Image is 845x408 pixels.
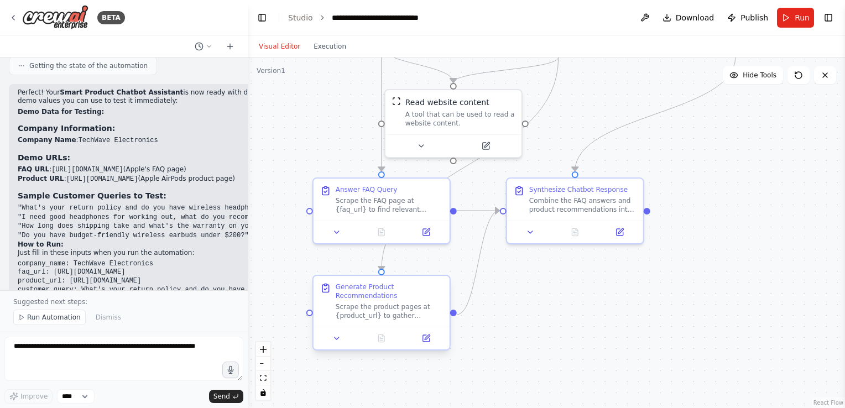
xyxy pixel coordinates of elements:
[213,392,230,401] span: Send
[529,185,628,194] div: Synthesize Chatbot Response
[60,88,183,96] strong: Smart Product Chatbot Assistant
[288,12,446,23] nav: breadcrumb
[18,240,64,248] strong: How to Run:
[813,400,843,406] a: React Flow attribution
[18,204,273,212] code: "What's your return policy and do you have wireless headphones?"
[18,232,249,239] code: "Do you have budget-friendly wireless earbuds under $200?"
[18,222,300,230] code: "How long does shipping take and what's the warranty on your products?"
[658,8,719,28] button: Download
[506,177,644,244] div: Synthesize Chatbot ResponseCombine the FAQ answers and product recommendations into a unified, co...
[376,46,459,82] g: Edge from 45e70a1d-5caa-4e68-9256-1f737a7cb90e to 6a2b3778-6bf8-4b5b-a82b-b6cb4ad0f715
[90,310,127,325] button: Dismiss
[336,302,443,320] div: Scrape the product pages at {product_url} to gather information about {company_name}'s products, ...
[551,226,598,239] button: No output available
[601,226,639,239] button: Open in side panel
[336,196,443,214] div: Scrape the FAQ page at {faq_url} to find relevant information that answers the customer's questio...
[254,10,270,25] button: Hide left sidebar
[20,392,48,401] span: Improve
[392,97,401,106] img: ScrapeWebsiteTool
[288,13,313,22] a: Studio
[358,332,405,345] button: No output available
[570,57,741,171] g: Edge from 20f85b5b-7449-470d-8d42-c8323de01f3a to e167b66f-54b2-46c8-92d0-e856969fa1d1
[821,10,836,25] button: Show right sidebar
[405,97,489,108] div: Read website content
[457,205,499,320] g: Edge from 682cea25-ec6a-4f60-858e-3c71f3186e69 to e167b66f-54b2-46c8-92d0-e856969fa1d1
[358,226,405,239] button: No output available
[740,12,768,23] span: Publish
[51,166,123,174] code: [URL][DOMAIN_NAME]
[257,66,285,75] div: Version 1
[27,313,81,322] span: Run Automation
[79,137,158,144] code: TechWave Electronics
[18,136,76,144] strong: Company Name
[190,40,217,53] button: Switch to previous chat
[448,57,564,82] g: Edge from 4dcca4fe-5266-4554-9bfc-a159e8a81473 to 6a2b3778-6bf8-4b5b-a82b-b6cb4ad0f715
[209,390,243,403] button: Send
[256,385,270,400] button: toggle interactivity
[455,139,517,153] button: Open in side panel
[312,277,451,353] div: Generate Product RecommendationsScrape the product pages at {product_url} to gather information a...
[18,260,328,294] code: company_name: TechWave Electronics faq_url: [URL][DOMAIN_NAME] product_url: [URL][DOMAIN_NAME] cu...
[777,8,814,28] button: Run
[407,226,445,239] button: Open in side panel
[743,71,776,80] span: Hide Tools
[18,108,104,116] strong: Demo Data for Testing:
[18,213,273,221] code: "I need good headphones for working out, what do you recommend?"
[96,313,121,322] span: Dismiss
[18,88,328,106] p: Perfect! Your is now ready with demo data. Here are the demo values you can use to test it immedi...
[723,8,773,28] button: Publish
[13,297,234,306] p: Suggested next steps:
[376,46,387,171] g: Edge from 45e70a1d-5caa-4e68-9256-1f737a7cb90e to 318d9eb9-d977-4a20-8401-a2a789618e19
[18,136,328,145] li: :
[18,124,115,133] strong: Company Information:
[256,357,270,371] button: zoom out
[336,283,443,300] div: Generate Product Recommendations
[723,66,783,84] button: Hide Tools
[256,342,270,400] div: React Flow controls
[676,12,714,23] span: Download
[22,5,88,30] img: Logo
[407,332,445,345] button: Open in side panel
[405,110,515,128] div: A tool that can be used to read a website content.
[4,389,53,404] button: Improve
[312,177,451,244] div: Answer FAQ QueryScrape the FAQ page at {faq_url} to find relevant information that answers the cu...
[13,310,86,325] button: Run Automation
[18,153,70,162] strong: Demo URLs:
[252,40,307,53] button: Visual Editor
[18,165,328,175] li: : (Apple's FAQ page)
[18,191,166,200] strong: Sample Customer Queries to Test:
[256,371,270,385] button: fit view
[457,205,499,216] g: Edge from 318d9eb9-d977-4a20-8401-a2a789618e19 to e167b66f-54b2-46c8-92d0-e856969fa1d1
[66,175,138,183] code: [URL][DOMAIN_NAME]
[795,12,810,23] span: Run
[307,40,353,53] button: Execution
[256,342,270,357] button: zoom in
[376,57,564,270] g: Edge from 4dcca4fe-5266-4554-9bfc-a159e8a81473 to 682cea25-ec6a-4f60-858e-3c71f3186e69
[18,175,328,184] li: : (Apple AirPods product page)
[18,165,49,173] strong: FAQ URL
[221,40,239,53] button: Start a new chat
[29,61,148,70] span: Getting the state of the automation
[97,11,125,24] div: BETA
[529,196,637,214] div: Combine the FAQ answers and product recommendations into a unified, coherent chatbot response tha...
[384,89,523,158] div: ScrapeWebsiteToolRead website contentA tool that can be used to read a website content.
[18,175,64,182] strong: Product URL
[222,362,239,378] button: Click to speak your automation idea
[18,249,328,258] p: Just fill in these inputs when you run the automation:
[336,185,398,194] div: Answer FAQ Query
